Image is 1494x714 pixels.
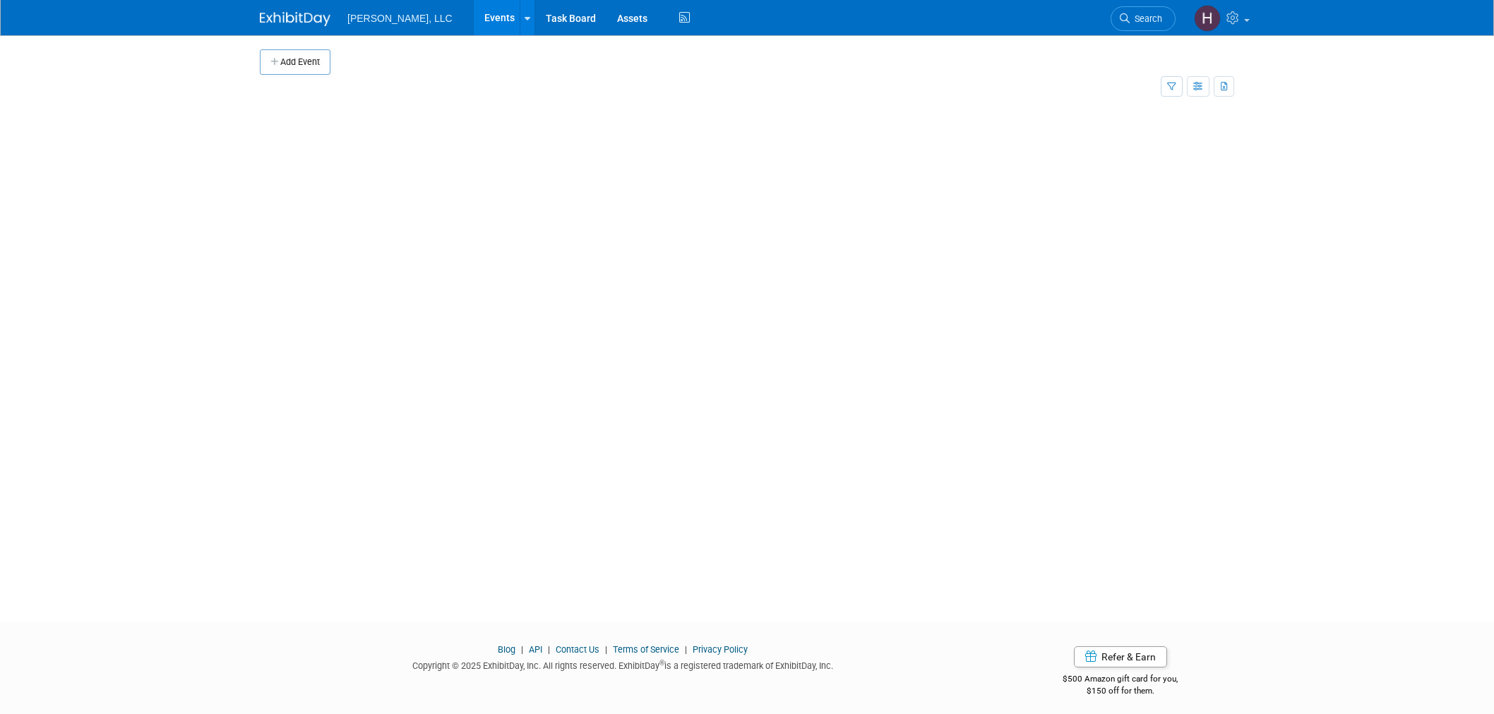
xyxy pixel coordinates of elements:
[529,644,542,655] a: API
[613,644,679,655] a: Terms of Service
[681,644,691,655] span: |
[518,644,527,655] span: |
[659,659,664,667] sup: ®
[1007,664,1235,696] div: $500 Amazon gift card for you,
[260,656,986,672] div: Copyright © 2025 ExhibitDay, Inc. All rights reserved. ExhibitDay is a registered trademark of Ex...
[1074,646,1167,667] a: Refer & Earn
[693,644,748,655] a: Privacy Policy
[1194,5,1221,32] img: Hannah Mulholland
[1130,13,1162,24] span: Search
[544,644,554,655] span: |
[602,644,611,655] span: |
[260,49,330,75] button: Add Event
[260,12,330,26] img: ExhibitDay
[498,644,515,655] a: Blog
[556,644,599,655] a: Contact Us
[1111,6,1176,31] a: Search
[1007,685,1235,697] div: $150 off for them.
[347,13,453,24] span: [PERSON_NAME], LLC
